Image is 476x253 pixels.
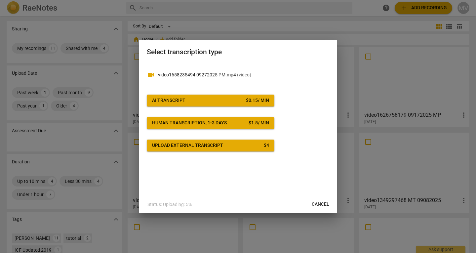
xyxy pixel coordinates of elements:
span: videocam [147,71,155,79]
h2: Select transcription type [147,48,329,56]
div: Human transcription, 1-3 days [152,120,227,126]
div: $ 0.15 / min [246,97,269,104]
span: ( video ) [237,72,251,77]
span: Cancel [312,201,329,208]
div: $ 1.5 / min [249,120,269,126]
button: Cancel [306,198,335,210]
button: Upload external transcript$4 [147,140,274,151]
div: AI Transcript [152,97,185,104]
div: $ 4 [264,142,269,149]
p: video1658235494 09272025 PM.mp4(video) [158,71,329,78]
button: AI Transcript$0.15/ min [147,95,274,106]
div: Upload external transcript [152,142,223,149]
button: Human transcription, 1-3 days$1.5/ min [147,117,274,129]
p: Status: Uploading: 5% [147,201,192,208]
